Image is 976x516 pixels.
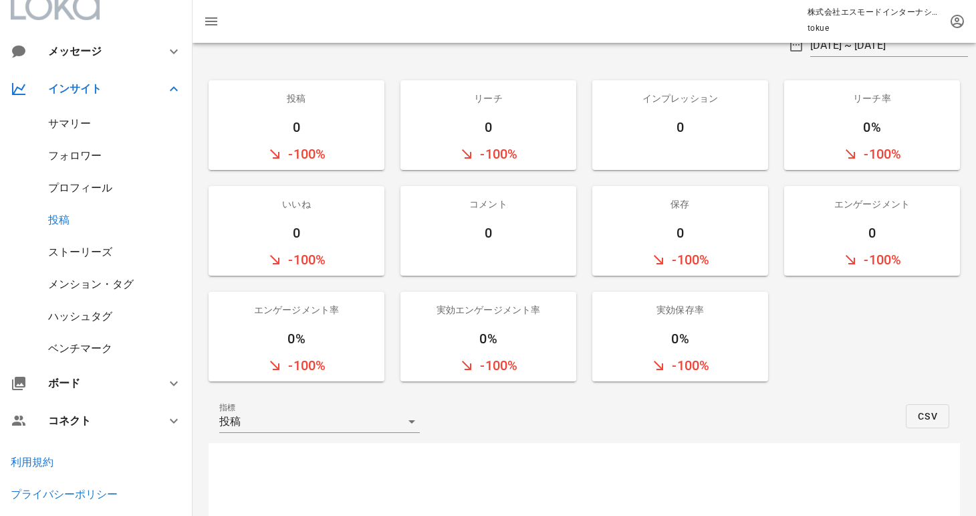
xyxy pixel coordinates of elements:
[11,456,53,468] a: 利用規約
[592,222,768,244] div: 0
[48,117,91,130] a: サマリー
[48,45,144,58] div: メッセージ
[400,80,576,116] div: リーチ
[592,292,768,328] div: 実効保存率
[209,80,384,116] div: 投稿
[784,244,960,276] div: -100%
[11,488,118,501] a: プライバシーポリシー
[209,138,384,170] div: -100%
[592,80,768,116] div: インプレッション
[48,342,112,355] a: ベンチマーク
[48,181,112,194] a: プロフィール
[917,411,938,422] span: CSV
[48,278,134,290] a: メンション・タグ
[48,414,150,427] div: コネクト
[209,186,384,222] div: いいね
[400,138,576,170] div: -100%
[48,213,70,226] a: 投稿
[400,186,576,222] div: コメント
[906,404,949,428] button: CSV
[400,222,576,244] div: 0
[400,292,576,328] div: 実効エンゲージメント率
[209,292,384,328] div: エンゲージメント率
[592,186,768,222] div: 保存
[784,80,960,116] div: リーチ率
[400,116,576,138] div: 0
[48,149,102,162] a: フォロワー
[48,82,150,95] div: インサイト
[592,116,768,138] div: 0
[209,349,384,381] div: -100%
[48,310,112,323] a: ハッシュタグ
[209,328,384,349] div: 0%
[784,138,960,170] div: -100%
[808,21,941,35] p: tokue
[209,116,384,138] div: 0
[219,416,241,428] div: 投稿
[592,328,768,349] div: 0%
[48,377,150,390] div: ボード
[784,222,960,244] div: 0
[808,5,941,19] p: 株式会社エスモードインターナショナル
[784,186,960,222] div: エンゲージメント
[400,349,576,381] div: -100%
[219,411,420,432] div: 指標投稿
[784,116,960,138] div: 0%
[592,244,768,276] div: -100%
[209,222,384,244] div: 0
[592,349,768,381] div: -100%
[400,328,576,349] div: 0%
[209,244,384,276] div: -100%
[48,246,112,258] a: ストーリーズ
